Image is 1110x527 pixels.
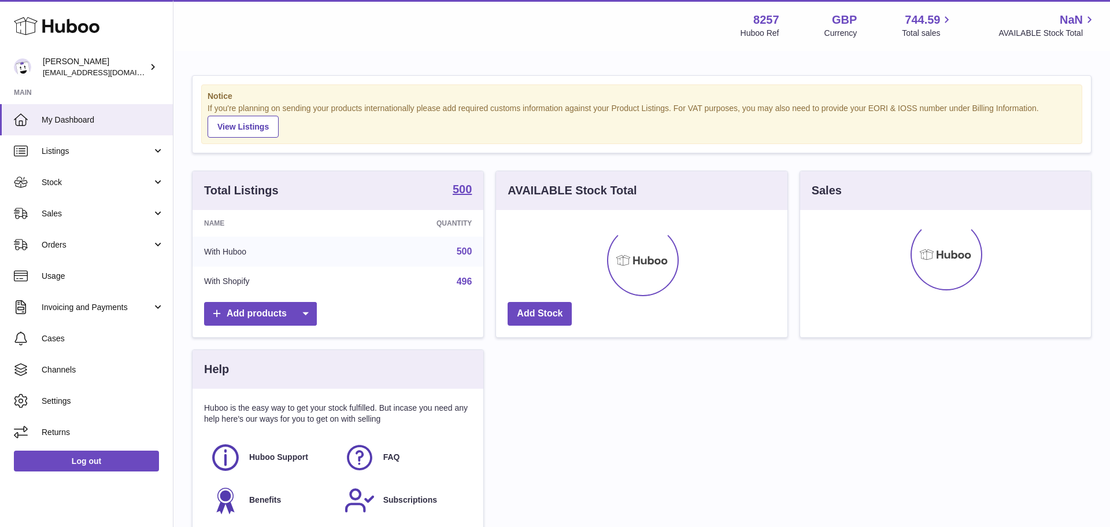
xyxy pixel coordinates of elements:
[42,427,164,438] span: Returns
[753,12,779,28] strong: 8257
[42,208,152,219] span: Sales
[453,183,472,195] strong: 500
[383,452,400,463] span: FAQ
[204,362,229,377] h3: Help
[208,91,1076,102] strong: Notice
[42,364,164,375] span: Channels
[344,485,467,516] a: Subscriptions
[204,183,279,198] h3: Total Listings
[383,495,437,506] span: Subscriptions
[249,452,308,463] span: Huboo Support
[42,271,164,282] span: Usage
[812,183,842,198] h3: Sales
[42,177,152,188] span: Stock
[14,58,31,76] img: don@skinsgolf.com
[14,451,159,471] a: Log out
[210,485,332,516] a: Benefits
[741,28,779,39] div: Huboo Ref
[204,302,317,326] a: Add products
[508,302,572,326] a: Add Stock
[998,12,1096,39] a: NaN AVAILABLE Stock Total
[453,183,472,197] a: 500
[349,210,483,237] th: Quantity
[42,239,152,250] span: Orders
[42,333,164,344] span: Cases
[42,115,164,126] span: My Dashboard
[902,12,953,39] a: 744.59 Total sales
[832,12,857,28] strong: GBP
[204,403,472,425] p: Huboo is the easy way to get your stock fulfilled. But incase you need any help here's our ways f...
[208,103,1076,138] div: If you're planning on sending your products internationally please add required customs informati...
[998,28,1096,39] span: AVAILABLE Stock Total
[249,495,281,506] span: Benefits
[43,68,170,77] span: [EMAIL_ADDRESS][DOMAIN_NAME]
[905,12,940,28] span: 744.59
[457,246,472,256] a: 500
[508,183,637,198] h3: AVAILABLE Stock Total
[1060,12,1083,28] span: NaN
[42,302,152,313] span: Invoicing and Payments
[43,56,147,78] div: [PERSON_NAME]
[193,237,349,267] td: With Huboo
[210,442,332,473] a: Huboo Support
[193,210,349,237] th: Name
[902,28,953,39] span: Total sales
[193,267,349,297] td: With Shopify
[42,396,164,407] span: Settings
[42,146,152,157] span: Listings
[208,116,279,138] a: View Listings
[344,442,467,473] a: FAQ
[824,28,857,39] div: Currency
[457,277,472,286] a: 496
